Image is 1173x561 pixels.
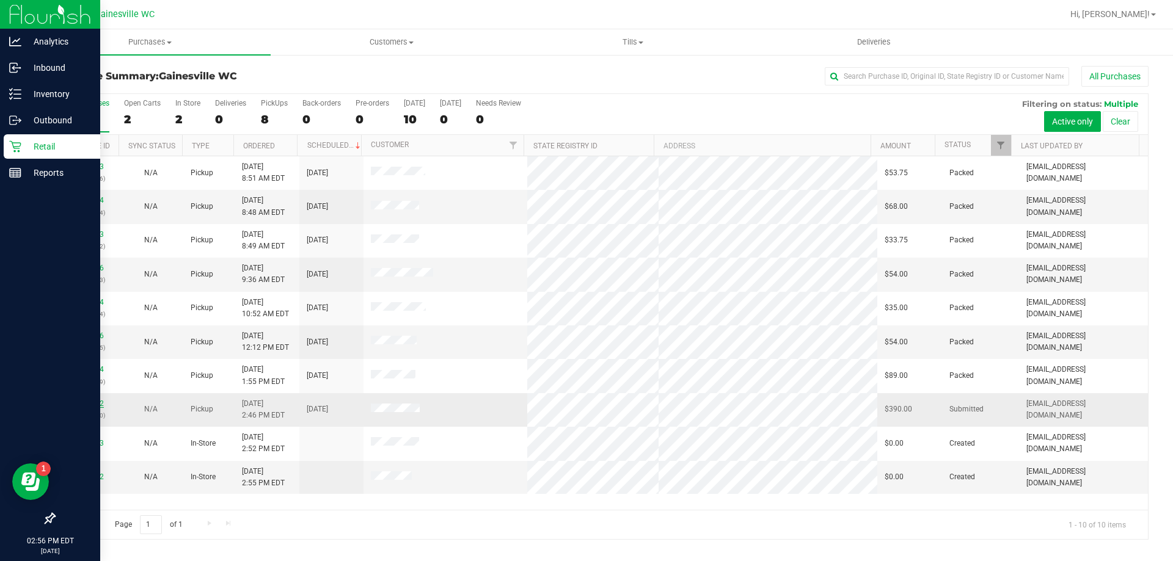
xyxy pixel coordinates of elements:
[242,364,285,387] span: [DATE] 1:55 PM EDT
[159,70,237,82] span: Gainesville WC
[949,302,974,314] span: Packed
[104,515,192,534] span: Page of 1
[191,167,213,179] span: Pickup
[70,472,104,481] a: 11989482
[885,201,908,212] span: $68.00
[70,230,104,239] a: 11986333
[271,29,512,55] a: Customers
[533,142,597,150] a: State Registry ID
[307,370,328,382] span: [DATE]
[175,99,200,107] div: In Store
[144,269,158,280] button: N/A
[302,99,341,107] div: Back-orders
[307,269,328,280] span: [DATE]
[242,330,289,353] span: [DATE] 12:12 PM EDT
[1081,66,1149,87] button: All Purchases
[271,37,511,48] span: Customers
[1026,195,1141,218] span: [EMAIL_ADDRESS][DOMAIN_NAME]
[949,234,974,246] span: Packed
[144,270,158,278] span: Not Applicable
[54,71,418,82] h3: Purchase Summary:
[512,29,753,55] a: Tills
[1026,229,1141,252] span: [EMAIL_ADDRESS][DOMAIN_NAME]
[302,112,341,126] div: 0
[144,405,158,413] span: Not Applicable
[144,236,158,244] span: Not Applicable
[191,471,216,483] span: In-Store
[476,99,521,107] div: Needs Review
[191,234,213,246] span: Pickup
[1026,262,1141,286] span: [EMAIL_ADDRESS][DOMAIN_NAME]
[841,37,907,48] span: Deliveries
[36,461,51,476] iframe: Resource center unread badge
[949,201,974,212] span: Packed
[21,87,95,101] p: Inventory
[12,463,49,500] iframe: Resource center
[29,37,271,48] span: Purchases
[307,234,328,246] span: [DATE]
[5,535,95,546] p: 02:56 PM EDT
[261,112,288,126] div: 8
[144,201,158,212] button: N/A
[440,112,461,126] div: 0
[9,62,21,74] inline-svg: Inbound
[191,404,213,415] span: Pickup
[192,142,210,150] a: Type
[476,112,521,126] div: 0
[1070,9,1150,19] span: Hi, [PERSON_NAME]!
[70,298,104,306] a: 11987514
[1026,364,1141,387] span: [EMAIL_ADDRESS][DOMAIN_NAME]
[949,471,975,483] span: Created
[513,37,753,48] span: Tills
[949,269,974,280] span: Packed
[9,35,21,48] inline-svg: Analytics
[144,439,158,447] span: Not Applicable
[885,471,904,483] span: $0.00
[1059,515,1136,534] span: 1 - 10 of 10 items
[140,515,162,534] input: 1
[144,471,158,483] button: N/A
[356,99,389,107] div: Pre-orders
[191,302,213,314] span: Pickup
[95,9,155,20] span: Gainesville WC
[1026,330,1141,353] span: [EMAIL_ADDRESS][DOMAIN_NAME]
[144,234,158,246] button: N/A
[70,439,104,447] a: 11989453
[949,167,974,179] span: Packed
[885,438,904,449] span: $0.00
[356,112,389,126] div: 0
[1026,161,1141,184] span: [EMAIL_ADDRESS][DOMAIN_NAME]
[242,262,285,286] span: [DATE] 9:36 AM EDT
[191,201,213,212] span: Pickup
[307,201,328,212] span: [DATE]
[885,269,908,280] span: $54.00
[9,114,21,126] inline-svg: Outbound
[144,438,158,449] button: N/A
[242,297,289,320] span: [DATE] 10:52 AM EDT
[307,404,328,415] span: [DATE]
[124,99,161,107] div: Open Carts
[753,29,995,55] a: Deliveries
[1103,111,1138,132] button: Clear
[404,99,425,107] div: [DATE]
[5,546,95,556] p: [DATE]
[825,67,1069,85] input: Search Purchase ID, Original ID, State Registry ID or Customer Name...
[371,140,409,149] a: Customer
[70,365,104,374] a: 11988954
[215,112,246,126] div: 0
[885,167,908,179] span: $53.75
[70,331,104,340] a: 11988126
[1022,99,1102,109] span: Filtering on status:
[654,135,871,156] th: Address
[404,112,425,126] div: 10
[144,302,158,314] button: N/A
[144,338,158,346] span: Not Applicable
[70,162,104,171] a: 11986123
[144,472,158,481] span: Not Applicable
[144,303,158,312] span: Not Applicable
[307,302,328,314] span: [DATE]
[949,370,974,382] span: Packed
[29,29,271,55] a: Purchases
[1026,297,1141,320] span: [EMAIL_ADDRESS][DOMAIN_NAME]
